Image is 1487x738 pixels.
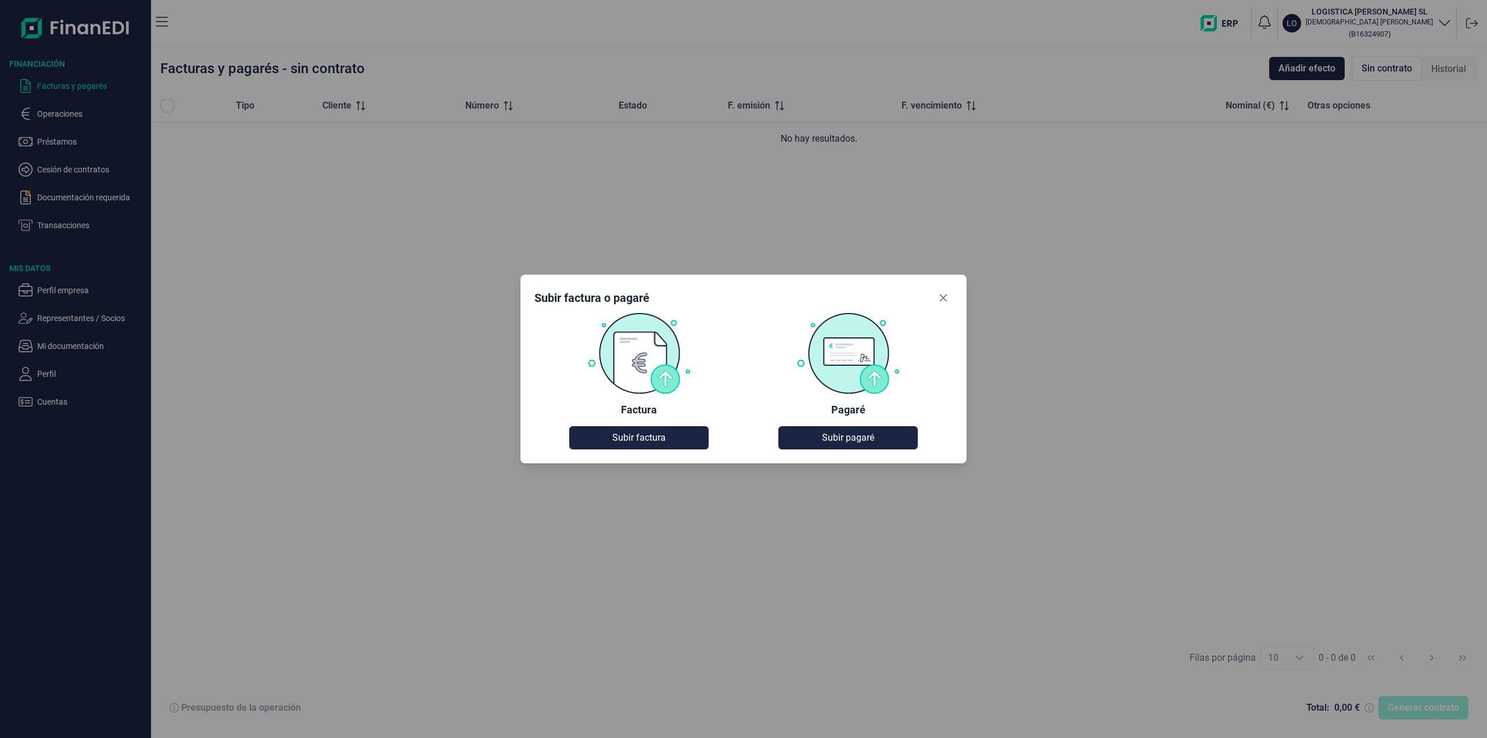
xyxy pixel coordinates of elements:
div: Subir factura o pagaré [534,290,649,306]
button: Subir factura [569,426,709,449]
div: Pagaré [831,403,865,417]
img: Factura [587,312,691,394]
img: Pagaré [796,312,900,394]
span: Subir pagaré [822,431,874,445]
button: Close [934,289,953,307]
button: Subir pagaré [778,426,918,449]
div: Factura [621,403,657,417]
span: Subir factura [612,431,666,445]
